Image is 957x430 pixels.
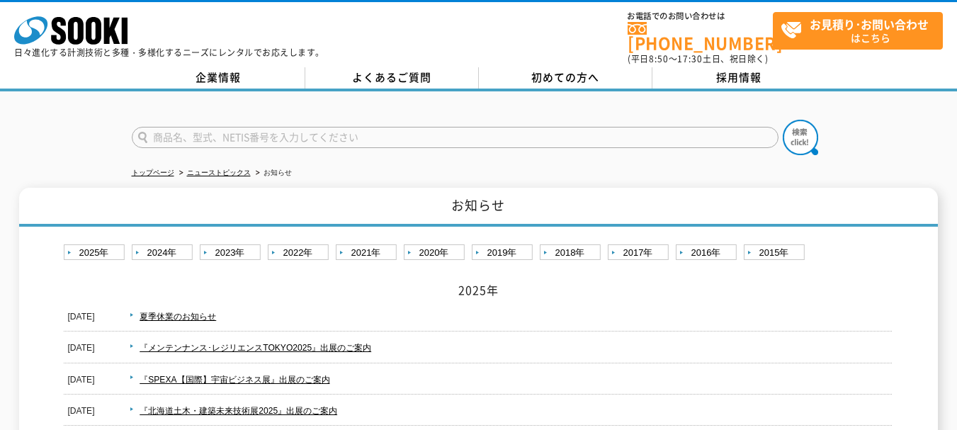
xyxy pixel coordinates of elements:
[187,169,251,176] a: ニューストピックス
[132,127,778,148] input: 商品名、型式、NETIS番号を入力してください
[744,244,808,262] a: 2015年
[140,312,216,322] a: 夏季休業のお知らせ
[479,67,652,89] a: 初めての方へ
[140,343,371,353] a: 『メンテンナンス･レジリエンスTOKYO2025』出展のご案内
[64,244,128,262] a: 2025年
[336,244,400,262] a: 2021年
[132,244,196,262] a: 2024年
[67,332,94,356] dt: [DATE]
[200,244,264,262] a: 2023年
[132,67,305,89] a: 企業情報
[608,244,672,262] a: 2017年
[628,12,773,21] span: お電話でのお問い合わせは
[404,244,468,262] a: 2020年
[140,375,329,385] a: 『SPEXA【国際】宇宙ビジネス展』出展のご案内
[652,67,826,89] a: 採用情報
[810,16,929,33] strong: お見積り･お問い合わせ
[531,69,599,85] span: 初めての方へ
[676,244,740,262] a: 2016年
[132,169,174,176] a: トップページ
[14,48,324,57] p: 日々進化する計測技術と多種・多様化するニーズにレンタルでお応えします。
[773,12,943,50] a: お見積り･お問い合わせはこちら
[140,406,337,416] a: 『北海道土木・建築未来技術展2025』出展のご案内
[253,166,292,181] li: お知らせ
[472,244,536,262] a: 2019年
[677,52,703,65] span: 17:30
[540,244,604,262] a: 2018年
[67,395,94,419] dt: [DATE]
[268,244,332,262] a: 2022年
[67,301,94,325] dt: [DATE]
[781,13,942,48] span: はこちら
[19,188,938,227] h1: お知らせ
[67,364,94,388] dt: [DATE]
[783,120,818,155] img: btn_search.png
[649,52,669,65] span: 8:50
[64,283,893,298] h2: 2025年
[305,67,479,89] a: よくあるご質問
[628,22,773,51] a: [PHONE_NUMBER]
[628,52,768,65] span: (平日 ～ 土日、祝日除く)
